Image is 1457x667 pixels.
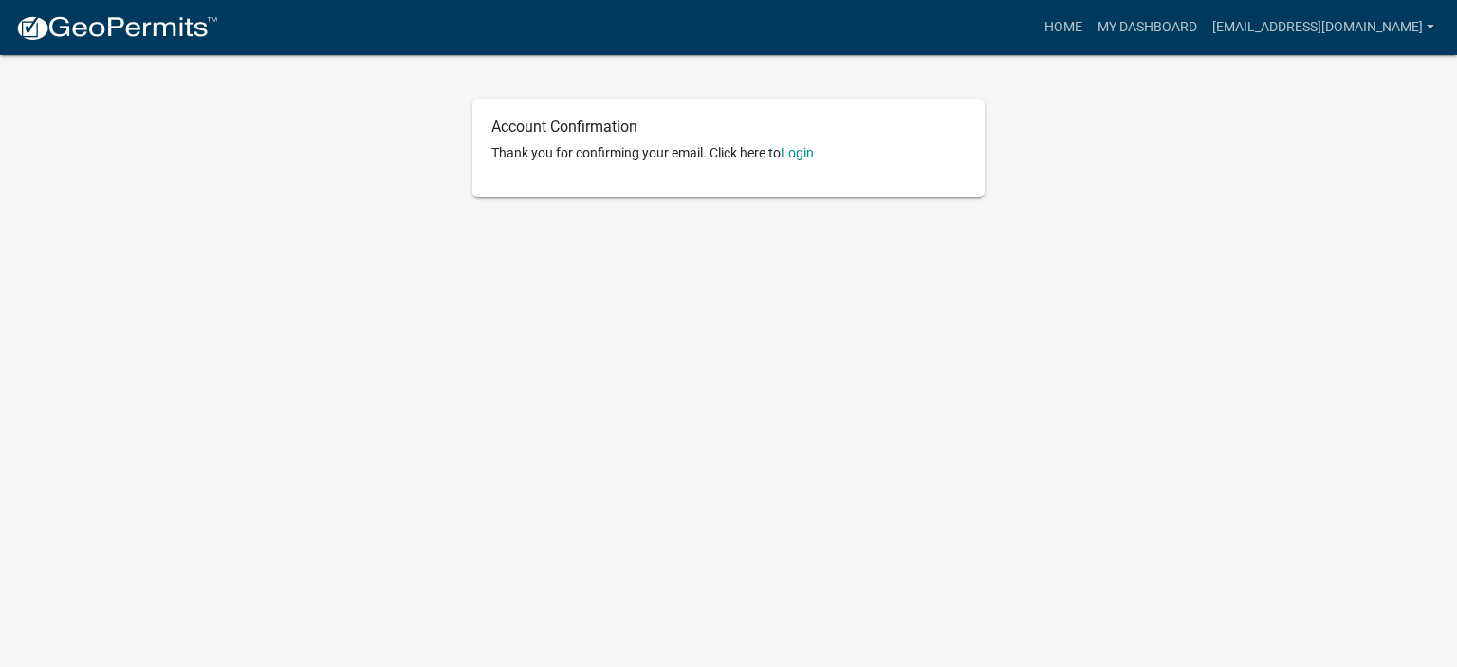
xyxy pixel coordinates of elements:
a: My Dashboard [1090,9,1205,46]
p: Thank you for confirming your email. Click here to [491,143,966,163]
h6: Account Confirmation [491,118,966,136]
a: [EMAIL_ADDRESS][DOMAIN_NAME] [1205,9,1442,46]
a: Login [781,145,814,160]
a: Home [1037,9,1090,46]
